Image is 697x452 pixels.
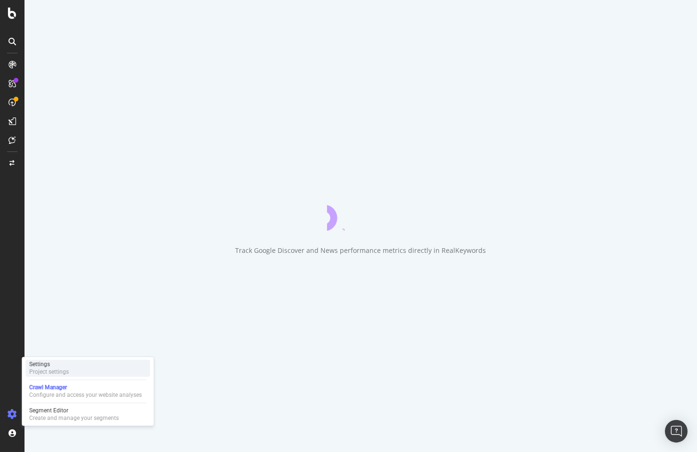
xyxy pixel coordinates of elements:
div: Configure and access your website analyses [29,392,142,399]
div: Create and manage your segments [29,415,119,422]
div: Settings [29,361,69,368]
div: Segment Editor [29,407,119,415]
a: Crawl ManagerConfigure and access your website analyses [25,383,150,400]
div: Project settings [29,368,69,376]
div: animation [327,197,395,231]
div: Crawl Manager [29,384,142,392]
a: SettingsProject settings [25,360,150,377]
a: Segment EditorCreate and manage your segments [25,406,150,423]
div: Open Intercom Messenger [665,420,688,443]
div: Track Google Discover and News performance metrics directly in RealKeywords [236,246,486,255]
